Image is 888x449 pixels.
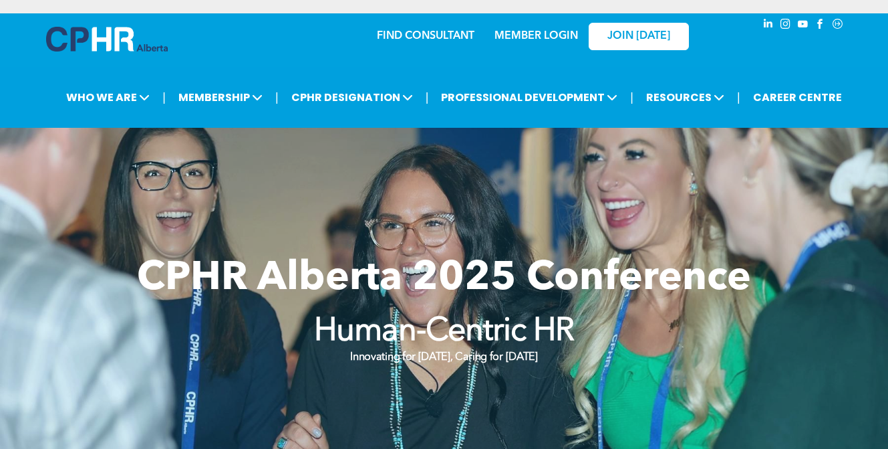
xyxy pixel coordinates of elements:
[137,259,751,299] span: CPHR Alberta 2025 Conference
[174,85,267,110] span: MEMBERSHIP
[426,84,429,111] li: |
[761,17,776,35] a: linkedin
[749,85,846,110] a: CAREER CENTRE
[494,31,578,41] a: MEMBER LOGIN
[630,84,633,111] li: |
[813,17,828,35] a: facebook
[778,17,793,35] a: instagram
[314,316,575,348] strong: Human-Centric HR
[287,85,417,110] span: CPHR DESIGNATION
[642,85,728,110] span: RESOURCES
[162,84,166,111] li: |
[437,85,621,110] span: PROFESSIONAL DEVELOPMENT
[46,27,168,52] img: A blue and white logo for cp alberta
[350,352,537,363] strong: Innovating for [DATE], Caring for [DATE]
[737,84,740,111] li: |
[589,23,689,50] a: JOIN [DATE]
[275,84,279,111] li: |
[796,17,810,35] a: youtube
[62,85,154,110] span: WHO WE ARE
[377,31,474,41] a: FIND CONSULTANT
[607,30,670,43] span: JOIN [DATE]
[831,17,845,35] a: Social network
